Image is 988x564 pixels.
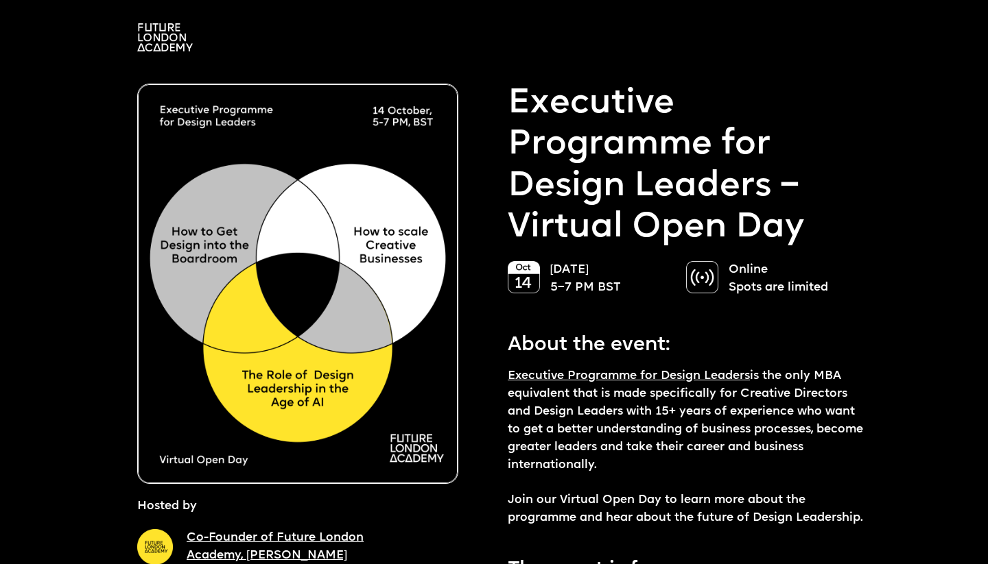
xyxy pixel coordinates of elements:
[508,323,864,360] p: About the event:
[729,261,851,297] p: Online Spots are limited
[137,23,193,51] img: A logo saying in 3 lines: Future London Academy
[550,261,672,297] p: [DATE] 5–7 PM BST
[508,370,750,382] a: Executive Programme for Design Leaders
[508,367,864,527] p: is the only MBA equivalent that is made specifically for Creative Directors and Design Leaders wi...
[137,498,197,515] p: Hosted by
[187,532,364,561] a: Co-Founder of Future London Academy, [PERSON_NAME]
[508,84,864,249] p: Executive Programme for Design Leaders – Virtual Open Day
